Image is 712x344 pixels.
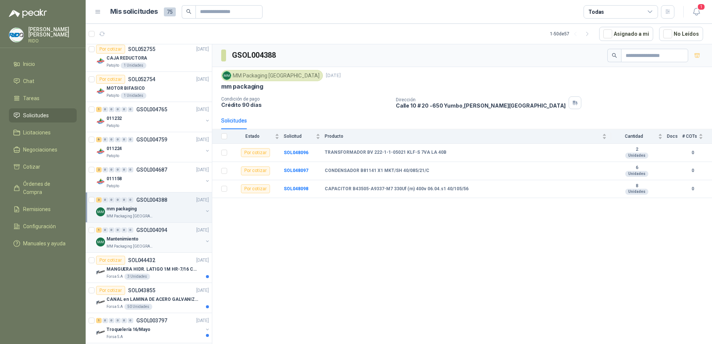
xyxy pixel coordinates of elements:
button: Asignado a mi [599,27,653,41]
span: 1 [697,3,705,10]
p: Patojito [107,63,119,69]
p: [DATE] [196,227,209,234]
span: 75 [164,7,176,16]
p: Forsa S.A [107,304,123,310]
p: MM Packaging [GEOGRAPHIC_DATA] [107,213,153,219]
div: Por cotizar [241,184,270,193]
p: 011224 [107,145,122,152]
span: Órdenes de Compra [23,180,70,196]
th: Cantidad [611,129,667,144]
p: [DATE] [196,166,209,173]
a: Órdenes de Compra [9,177,77,199]
div: Por cotizar [96,256,125,265]
div: Unidades [625,171,648,177]
div: 0 [102,137,108,142]
div: 0 [121,227,127,233]
a: Inicio [9,57,77,71]
p: SOL052754 [128,77,155,82]
span: Chat [23,77,34,85]
b: CONDENSADOR B81141 X1 MKT/SH 40/085/21/C [325,168,429,174]
img: Company Logo [96,117,105,126]
div: 0 [128,227,133,233]
p: GSOL004759 [136,137,167,142]
b: 6 [611,165,662,171]
span: Inicio [23,60,35,68]
b: 8 [611,183,662,189]
a: Remisiones [9,202,77,216]
th: Docs [667,129,682,144]
a: SOL048097 [284,168,308,173]
span: Solicitud [284,134,314,139]
p: Forsa S.A [107,334,123,340]
a: 6 0 0 0 0 0 GSOL004759[DATE] Company Logo011224Patojito [96,135,210,159]
div: 1 [96,227,102,233]
div: 0 [121,197,127,203]
p: GSOL004687 [136,167,167,172]
div: Solicitudes [221,117,247,125]
div: 0 [102,318,108,323]
p: CAJA REDUCTORA [107,55,147,62]
div: 0 [128,107,133,112]
div: 3 [96,197,102,203]
a: Cotizar [9,160,77,174]
p: [DATE] [196,136,209,143]
div: 0 [115,318,121,323]
a: Por cotizarSOL052755[DATE] Company LogoCAJA REDUCTORAPatojito1 Unidades [86,42,212,72]
div: 1 Unidades [121,93,146,99]
div: 0 [102,197,108,203]
p: [DATE] [326,72,341,79]
img: Company Logo [96,147,105,156]
div: 0 [109,107,114,112]
a: Configuración [9,219,77,233]
p: RIDO [28,39,77,43]
p: Patojito [107,93,119,99]
p: [PERSON_NAME] [PERSON_NAME] [28,27,77,37]
img: Company Logo [96,87,105,96]
p: mm packaging [107,206,137,213]
p: mm packaging [221,83,263,90]
a: 1 0 0 0 0 0 GSOL004765[DATE] Company Logo011232Patojito [96,105,210,129]
p: SOL052755 [128,47,155,52]
div: 0 [128,318,133,323]
div: 2 [96,167,102,172]
div: 0 [121,107,127,112]
a: Tareas [9,91,77,105]
span: Negociaciones [23,146,57,154]
img: Logo peakr [9,9,47,18]
p: Calle 10 # 20 -650 Yumbo , [PERSON_NAME][GEOGRAPHIC_DATA] [396,102,566,109]
span: # COTs [682,134,697,139]
p: Condición de pago [221,96,390,102]
div: Unidades [625,189,648,195]
a: Por cotizarSOL043855[DATE] Company LogoCANAL en LAMINA DE ACERO GALVANIZADO CALI. 18 1220 X 2240F... [86,283,212,313]
p: GSOL004094 [136,227,167,233]
div: Por cotizar [96,286,125,295]
a: 1 0 0 0 0 0 GSOL003797[DATE] Company LogoTroquelería 16/MayoForsa S.A [96,316,210,340]
p: SOL043855 [128,288,155,293]
div: 0 [109,137,114,142]
span: Cantidad [611,134,657,139]
p: Patojito [107,153,119,159]
span: Producto [325,134,601,139]
b: 0 [682,167,703,174]
p: Mantenimiento [107,236,138,243]
div: Por cotizar [241,148,270,157]
div: Por cotizar [96,45,125,54]
a: Licitaciones [9,125,77,140]
p: [DATE] [196,257,209,264]
div: Por cotizar [241,166,270,175]
a: Por cotizarSOL044432[DATE] Company LogoMANGUERA HIDR. LATIGO 1M HR-7/16 COPAS 1Forsa S.A3 Unidades [86,253,212,283]
span: Estado [232,134,273,139]
div: 0 [102,167,108,172]
button: No Leídos [659,27,703,41]
p: MANGUERA HIDR. LATIGO 1M HR-7/16 COPAS 1 [107,266,199,273]
a: SOL048098 [284,186,308,191]
p: [DATE] [196,46,209,53]
div: 0 [121,318,127,323]
img: Company Logo [223,71,231,80]
div: 0 [102,107,108,112]
span: search [186,9,191,14]
span: Remisiones [23,205,51,213]
a: Por cotizarSOL052754[DATE] Company LogoMOTOR BIFASICOPatojito1 Unidades [86,72,212,102]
